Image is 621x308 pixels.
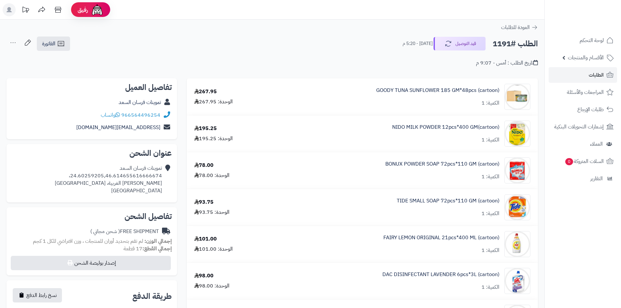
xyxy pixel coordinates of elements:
div: الوحدة: 98.00 [194,282,229,290]
span: 0 [565,158,573,166]
img: logo-2.png [577,14,615,27]
div: الكمية: 1 [481,210,499,217]
div: الوحدة: 195.25 [194,135,233,142]
span: العملاء [590,139,603,149]
span: الطلبات [589,70,604,80]
h2: عنوان الشحن [12,149,172,157]
img: ai-face.png [91,3,104,16]
h2: تفاصيل الشحن [12,213,172,220]
small: 17 قطعة [124,245,172,253]
a: لوحة التحكم [549,33,617,48]
img: 1747512784-fec01c3b-ab81-42a3-9476-6125ba03-90x90.jpg [505,268,530,294]
a: الفاتورة [37,37,70,51]
img: 1747485625-7c915a3d-a895-4863-91e7-3669a573-90x90.jpg [505,157,530,183]
small: [DATE] - 5:20 م [403,40,433,47]
div: 78.00 [194,162,214,169]
span: الفاتورة [42,40,55,48]
a: إشعارات التحويلات البنكية [549,119,617,135]
span: المراجعات والأسئلة [567,88,604,97]
a: السلات المتروكة0 [549,154,617,169]
div: FREE SHIPMENT [90,228,159,235]
button: إصدار بوليصة الشحن [11,256,171,270]
div: تاريخ الطلب : أمس - 9:07 م [476,59,538,67]
div: الكمية: 1 [481,247,499,254]
span: إشعارات التحويلات البنكية [554,122,604,131]
div: 267.95 [194,88,217,95]
a: 966564496254 [121,111,160,119]
div: الوحدة: 101.00 [194,245,233,253]
img: 1747306829-Screenshot%202025-05-15%20135509-90x90.jpg [505,84,530,110]
div: الوحدة: 93.75 [194,209,229,216]
a: التقارير [549,171,617,186]
span: لم تقم بتحديد أوزان للمنتجات ، وزن افتراضي للكل 1 كجم [33,237,143,245]
div: الكمية: 1 [481,173,499,181]
span: رفيق [78,6,88,14]
div: الكمية: 1 [481,136,499,144]
strong: إجمالي القطع: [142,245,172,253]
div: 93.75 [194,198,214,206]
button: قيد التوصيل [434,37,486,51]
span: التقارير [590,174,603,183]
a: [EMAIL_ADDRESS][DOMAIN_NAME] [76,124,160,131]
div: 195.25 [194,125,217,132]
h2: الطلب #1191 [493,37,538,51]
a: DAC DISINFECTANT LAVENDER 6pcs*3L (cartoon) [382,271,499,278]
div: 98.00 [194,272,214,280]
div: الكمية: 1 [481,284,499,291]
span: ( شحن مجاني ) [90,227,120,235]
a: تحديثات المنصة [17,3,34,18]
strong: إجمالي الوزن: [144,237,172,245]
span: طلبات الإرجاع [577,105,604,114]
a: GOODY TUNA SUNFLOWER 185 GM*48pcs (cartoon) [376,87,499,94]
a: FAIRY LEMON ORIGINAL 21pcs*400 ML (cartoon) [383,234,499,242]
a: TIDE SMALL SOAP 72pcs*110 GM (cartoon) [397,197,499,205]
div: تموينات فرسان السعد 24.60259205,46.614655616666674، [PERSON_NAME] الغربية، [GEOGRAPHIC_DATA] [GEO... [55,165,162,194]
div: الوحدة: 267.95 [194,98,233,106]
span: الأقسام والمنتجات [568,53,604,62]
a: واتساب [101,111,120,119]
a: العودة للطلبات [501,23,538,31]
h2: تفاصيل العميل [12,83,172,91]
img: 1747509216-855ca201-b196-408a-bddf-407ab14b-90x90.jpg [505,231,530,257]
a: الطلبات [549,67,617,83]
button: نسخ رابط الدفع [13,288,62,302]
div: الوحدة: 78.00 [194,172,229,179]
a: المراجعات والأسئلة [549,84,617,100]
div: الكمية: 1 [481,99,499,107]
img: 1747317206-71XMfYal7QL._AC_SL1500-90x90.jpg [505,121,530,147]
a: BONUX POWDER SOAP 72pcs*110 GM (cartoon) [385,160,499,168]
a: NIDO MILK POWDER 12pcs*400 GM(cartoon) [392,124,499,131]
span: لوحة التحكم [580,36,604,45]
a: تموينات فرسان السعد [119,98,161,106]
span: العودة للطلبات [501,23,530,31]
img: 1747485777-d4e99b88-bc72-454d-93a2-c59a38dd-90x90.jpg [505,194,530,220]
h2: طريقة الدفع [132,292,172,300]
div: 101.00 [194,235,217,243]
a: العملاء [549,136,617,152]
a: طلبات الإرجاع [549,102,617,117]
span: السلات المتروكة [565,157,604,166]
span: نسخ رابط الدفع [26,291,57,299]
